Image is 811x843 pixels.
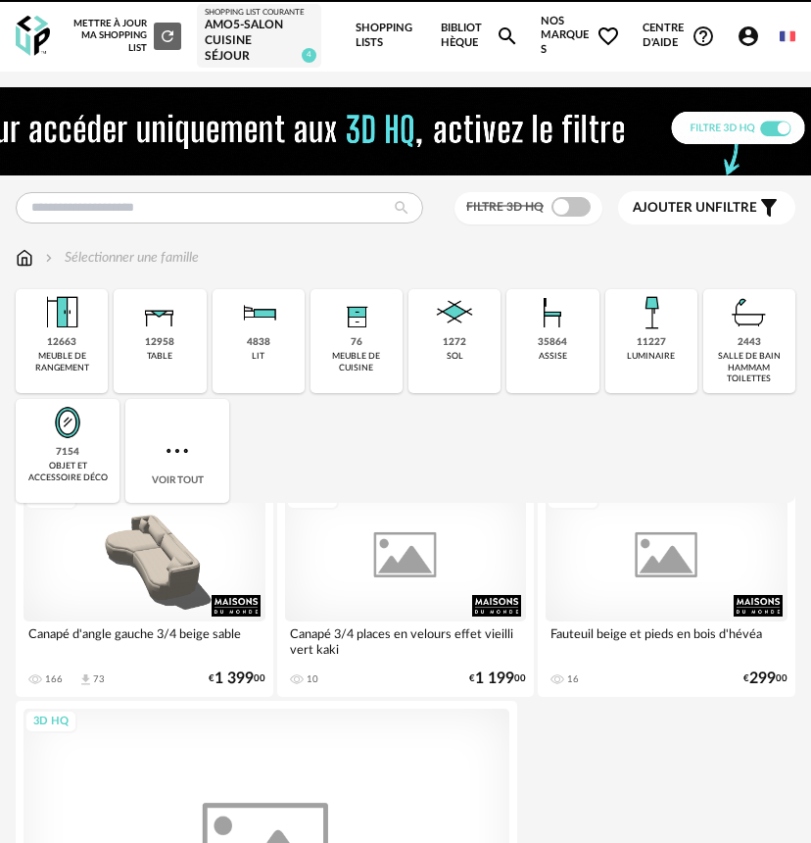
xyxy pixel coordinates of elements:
div: Voir tout [125,399,229,503]
div: € 00 [209,672,265,685]
span: Centre d'aideHelp Circle Outline icon [643,22,715,50]
div: luminaire [627,351,675,362]
div: Mettre à jour ma Shopping List [73,18,181,54]
img: Sol.png [431,289,478,336]
div: 7154 [56,446,79,459]
div: meuble de cuisine [316,351,397,373]
div: Sélectionner une famille [41,248,199,268]
div: 12958 [145,336,174,349]
div: assise [539,351,567,362]
button: Ajouter unfiltre Filter icon [618,191,795,224]
img: Salle%20de%20bain.png [726,289,773,336]
div: Canapé 3/4 places en velours effet vieilli vert kaki [285,621,527,661]
img: OXP [16,16,50,56]
span: Filtre 3D HQ [466,201,544,213]
div: AMO5-Salon cuisine séjour [205,18,312,64]
span: Download icon [78,672,93,687]
div: 166 [45,673,63,685]
div: 1272 [443,336,466,349]
span: Help Circle Outline icon [692,25,715,48]
div: 35864 [538,336,567,349]
div: lit [252,351,264,362]
span: Filter icon [757,196,781,220]
img: fr [780,28,795,44]
span: Ajouter un [633,201,715,215]
span: 4 [302,48,316,63]
a: 3D HQ Fauteuil beige et pieds en bois d'hévéa 16 €29900 [538,477,795,697]
img: Miroir.png [44,399,91,446]
div: table [147,351,172,362]
span: 1 399 [215,672,254,685]
img: Luminaire.png [628,289,675,336]
div: 12663 [47,336,76,349]
div: Canapé d'angle gauche 3/4 beige sable [24,621,265,661]
div: 3D HQ [24,710,77,734]
div: € 00 [469,672,526,685]
span: Magnify icon [496,25,519,48]
div: 10 [307,673,318,685]
div: 11227 [637,336,666,349]
span: Account Circle icon [737,25,769,48]
span: 299 [749,672,776,685]
div: 73 [93,673,105,685]
div: meuble de rangement [22,351,102,373]
span: 1 199 [475,672,514,685]
img: svg+xml;base64,PHN2ZyB3aWR0aD0iMTYiIGhlaWdodD0iMTYiIHZpZXdCb3g9IjAgMCAxNiAxNiIgZmlsbD0ibm9uZSIgeG... [41,248,57,268]
img: svg+xml;base64,PHN2ZyB3aWR0aD0iMTYiIGhlaWdodD0iMTciIHZpZXdCb3g9IjAgMCAxNiAxNyIgZmlsbD0ibm9uZSIgeG... [16,248,33,268]
span: Account Circle icon [737,25,760,48]
div: 4838 [247,336,270,349]
img: Assise.png [529,289,576,336]
div: Fauteuil beige et pieds en bois d'hévéa [546,621,787,661]
div: salle de bain hammam toilettes [709,351,789,384]
div: 2443 [738,336,761,349]
span: Refresh icon [159,30,176,40]
div: sol [447,351,463,362]
a: 3D HQ Canapé 3/4 places en velours effet vieilli vert kaki 10 €1 19900 [277,477,535,697]
img: Meuble%20de%20rangement.png [38,289,85,336]
a: 3D HQ Canapé d'angle gauche 3/4 beige sable 166 Download icon 73 €1 39900 [16,477,273,697]
div: € 00 [743,672,787,685]
span: Heart Outline icon [596,25,620,48]
img: Literie.png [235,289,282,336]
div: 76 [351,336,362,349]
div: objet et accessoire déco [22,461,114,483]
a: Shopping List courante AMO5-Salon cuisine séjour 4 [205,8,312,64]
img: more.7b13dc1.svg [162,435,193,467]
img: Table.png [136,289,183,336]
div: 16 [567,673,579,685]
img: Rangement.png [333,289,380,336]
div: Shopping List courante [205,8,312,18]
span: filtre [633,200,757,217]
